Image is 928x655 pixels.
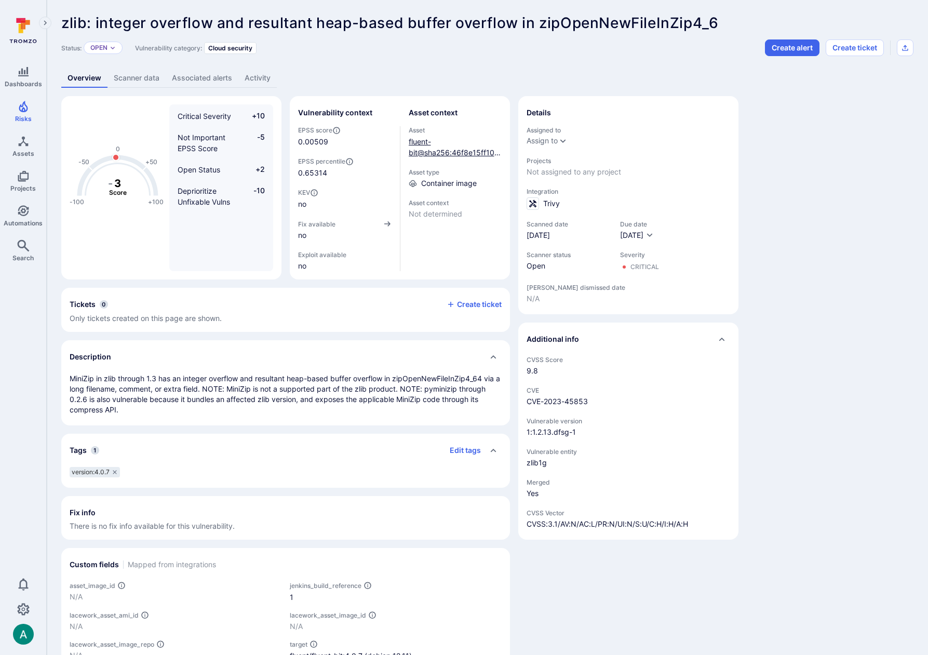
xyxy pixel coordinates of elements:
span: +2 [245,164,265,175]
div: Arjan Dehar [13,624,34,645]
div: Collapse tags [61,434,510,467]
p: N/A [70,621,281,632]
a: Activity [238,69,277,88]
h2: Asset context [409,108,458,118]
div: Collapse [61,288,510,332]
button: Expand navigation menu [39,17,51,29]
span: Only tickets created on this page are shown. [70,314,222,323]
span: Integration [527,188,730,195]
section: additional info card [518,323,738,540]
span: EPSS percentile [298,157,392,166]
tspan: - [108,177,113,189]
span: Vulnerable entity [527,448,730,456]
span: Search [12,254,34,262]
span: 9.8 [527,366,730,376]
span: Risks [15,115,32,123]
button: Create alert [765,39,819,56]
p: N/A [70,592,281,602]
text: +100 [148,198,164,206]
span: Projects [527,157,730,165]
span: +10 [245,111,265,122]
span: CVSS Score [527,356,730,364]
span: Not Important EPSS Score [178,133,225,153]
text: +50 [145,158,157,166]
span: 0.00509 [298,137,328,147]
span: Asset context [409,199,502,207]
span: Yes [527,488,730,499]
p: MiniZip in zlib through 1.3 has an integer overflow and resultant heap-based buffer overflow in z... [70,373,502,415]
h2: Description [70,352,111,362]
span: Severity [620,251,659,259]
span: -5 [245,132,265,154]
span: 1:1.2.13.dfsg-1 [527,427,730,437]
span: Projects [10,184,36,192]
span: There is no fix info available for this vulnerability. [70,521,502,531]
a: fluent-bit@sha256:46f8e15ff109f739dc795192e556242f9c2cbb4610370b9f0cf2cf8cf7802283 [409,137,502,190]
h2: Fix info [70,507,96,518]
span: Mapped from integrations [128,559,216,570]
span: CVE [527,386,730,394]
span: Dashboards [5,80,42,88]
text: 0 [116,145,120,153]
section: fix info card [61,496,510,540]
span: N/A [527,293,730,304]
span: Not assigned to any project [527,167,730,177]
span: Vulnerability category: [135,44,202,52]
span: zlib: integer overflow and resultant heap-based buffer overflow in zipOpenNewFileInZip4_6 [61,14,718,32]
span: [PERSON_NAME] dismissed date [527,284,730,291]
a: Scanner data [107,69,166,88]
span: Asset type [409,168,502,176]
span: Deprioritize Unfixable Vulns [178,186,230,206]
span: Scanner status [527,251,610,259]
button: Expand dropdown [559,137,567,145]
section: tickets card [61,288,510,332]
span: [DATE] [527,230,610,240]
span: 1 [91,446,99,455]
a: Associated alerts [166,69,238,88]
span: 0.65314 [298,168,392,178]
div: Due date field [620,220,654,240]
span: zlib1g [527,458,730,468]
text: -50 [78,158,89,166]
p: N/A [290,621,502,632]
span: Assigned to [527,126,730,134]
h2: Custom fields [70,559,119,570]
button: Create ticket [447,300,502,309]
span: Automations [4,219,43,227]
span: KEV [298,189,392,197]
div: Collapse [518,323,738,356]
span: lacework_asset_image_id [290,611,366,619]
button: Open [90,44,107,52]
span: Critical Severity [178,112,231,121]
span: Assets [12,150,34,157]
span: Trivy [543,198,560,209]
span: [DATE] [620,231,643,239]
button: Expand dropdown [110,45,116,51]
h2: Tags [70,445,87,456]
img: ACg8ocLSa5mPYBaXNx3eFu_EmspyJX0laNWN7cXOFirfQ7srZveEpg=s96-c [13,624,34,645]
div: version:4.0.7 [70,467,120,477]
span: version:4.0.7 [72,468,110,476]
span: Open [527,261,610,271]
button: Create ticket [826,39,884,56]
span: Scanned date [527,220,610,228]
div: Critical [630,263,659,271]
div: Collapse description [61,340,510,373]
div: Cloud security [204,42,257,54]
span: -10 [245,185,265,207]
h2: Tickets [70,299,96,310]
button: Assign to [527,137,558,145]
div: Export as CSV [897,39,913,56]
a: Overview [61,69,107,88]
button: Edit tags [441,442,481,459]
i: Expand navigation menu [42,19,49,28]
span: 0 [100,300,108,309]
span: target [290,640,307,648]
span: Container image [421,178,477,189]
span: asset_image_id [70,582,115,590]
text: -100 [70,198,84,206]
h2: Additional info [527,334,579,344]
span: lacework_asset_ami_id [70,611,139,619]
span: Open Status [178,165,220,174]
